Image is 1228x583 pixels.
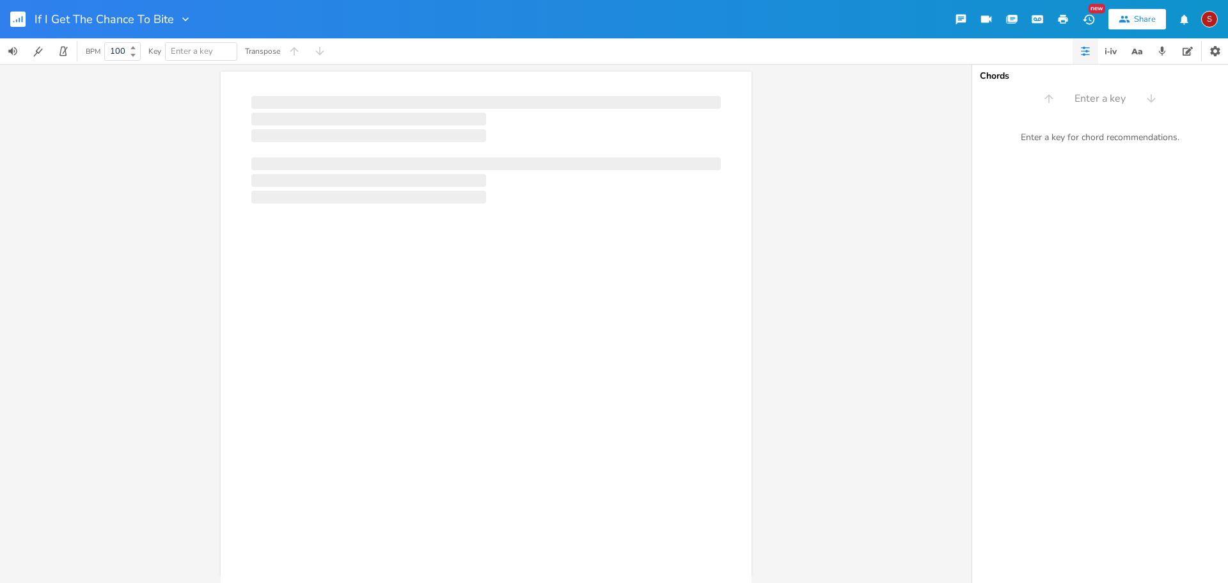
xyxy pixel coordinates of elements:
[1134,13,1156,25] div: Share
[171,45,213,57] span: Enter a key
[245,47,280,55] div: Transpose
[148,47,161,55] div: Key
[980,72,1220,81] div: Chords
[1089,4,1105,13] div: New
[1074,92,1126,106] span: Enter a key
[1076,8,1101,31] button: New
[35,13,174,25] span: If I Get The Chance To Bite
[1201,4,1218,34] button: S
[1201,11,1218,28] div: Scott Owen
[1108,9,1166,29] button: Share
[972,124,1228,151] div: Enter a key for chord recommendations.
[86,48,100,55] div: BPM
